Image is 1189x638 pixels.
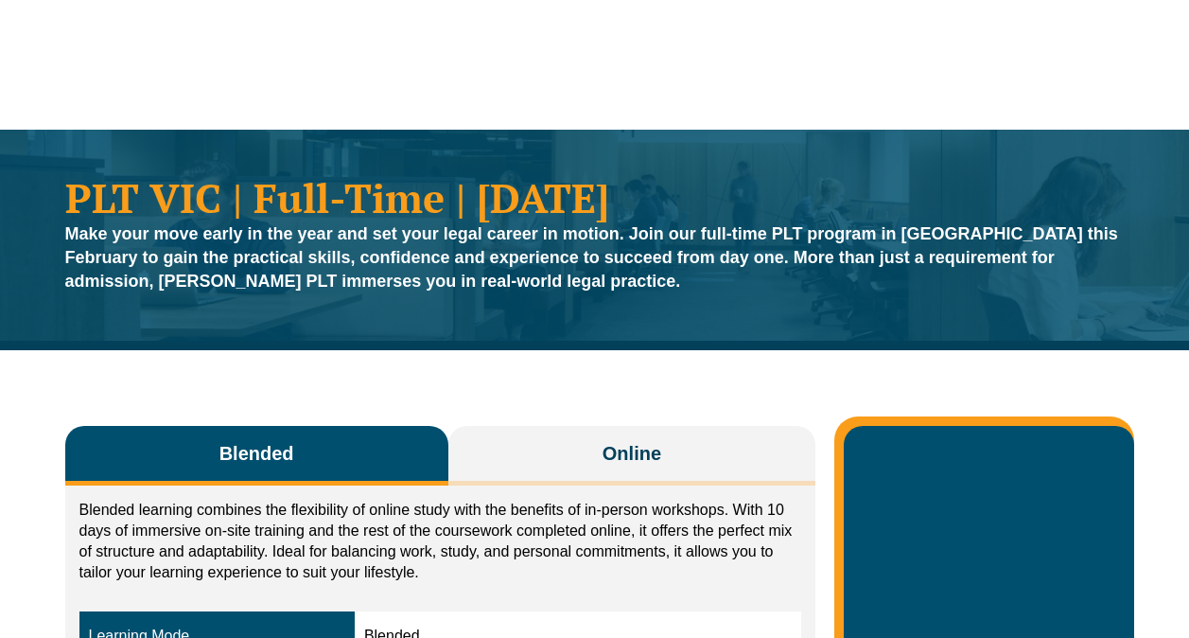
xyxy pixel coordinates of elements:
[65,177,1125,218] h1: PLT VIC | Full-Time | [DATE]
[65,224,1118,291] strong: Make your move early in the year and set your legal career in motion. Join our full-time PLT prog...
[79,500,802,583] p: Blended learning combines the flexibility of online study with the benefits of in-person workshop...
[219,440,294,467] span: Blended
[603,440,661,467] span: Online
